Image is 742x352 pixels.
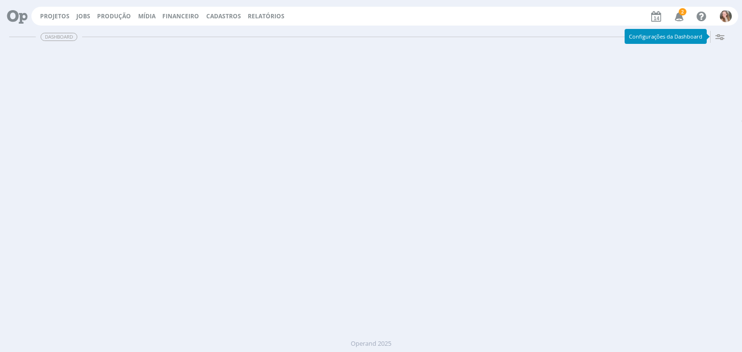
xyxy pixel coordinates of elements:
[248,12,285,20] a: Relatórios
[73,13,93,20] button: Jobs
[679,8,686,15] span: 2
[625,29,707,44] div: Configurações da Dashboard
[720,10,732,22] img: G
[135,13,158,20] button: Mídia
[245,13,287,20] button: Relatórios
[669,8,688,25] button: 2
[162,12,199,20] a: Financeiro
[41,33,77,41] span: Dashboard
[76,12,90,20] a: Jobs
[203,13,244,20] button: Cadastros
[206,12,241,20] span: Cadastros
[40,12,70,20] a: Projetos
[138,12,156,20] a: Mídia
[94,13,134,20] button: Produção
[719,8,732,25] button: G
[37,13,72,20] button: Projetos
[97,12,131,20] a: Produção
[159,13,202,20] button: Financeiro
